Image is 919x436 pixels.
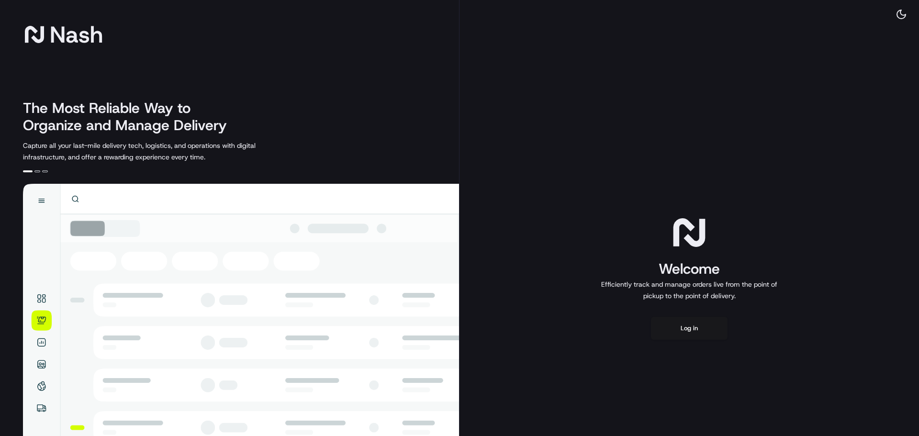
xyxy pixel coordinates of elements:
[50,25,103,44] span: Nash
[23,100,237,134] h2: The Most Reliable Way to Organize and Manage Delivery
[597,259,781,279] h1: Welcome
[23,140,299,163] p: Capture all your last-mile delivery tech, logistics, and operations with digital infrastructure, ...
[597,279,781,302] p: Efficiently track and manage orders live from the point of pickup to the point of delivery.
[651,317,728,340] button: Log in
